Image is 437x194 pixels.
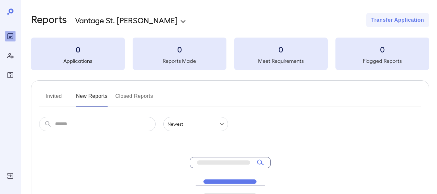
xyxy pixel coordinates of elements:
[75,15,178,25] p: Vantage St. [PERSON_NAME]
[5,31,16,41] div: Reports
[335,57,429,65] h5: Flagged Reports
[5,171,16,181] div: Log Out
[76,91,108,107] button: New Reports
[234,57,328,65] h5: Meet Requirements
[366,13,429,27] button: Transfer Application
[31,13,67,27] h2: Reports
[5,70,16,80] div: FAQ
[39,91,68,107] button: Invited
[31,38,429,70] summary: 0Applications0Reports Made0Meet Requirements0Flagged Reports
[335,44,429,54] h3: 0
[31,57,125,65] h5: Applications
[5,51,16,61] div: Manage Users
[133,44,226,54] h3: 0
[31,44,125,54] h3: 0
[163,117,228,131] div: Newest
[234,44,328,54] h3: 0
[115,91,153,107] button: Closed Reports
[133,57,226,65] h5: Reports Made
